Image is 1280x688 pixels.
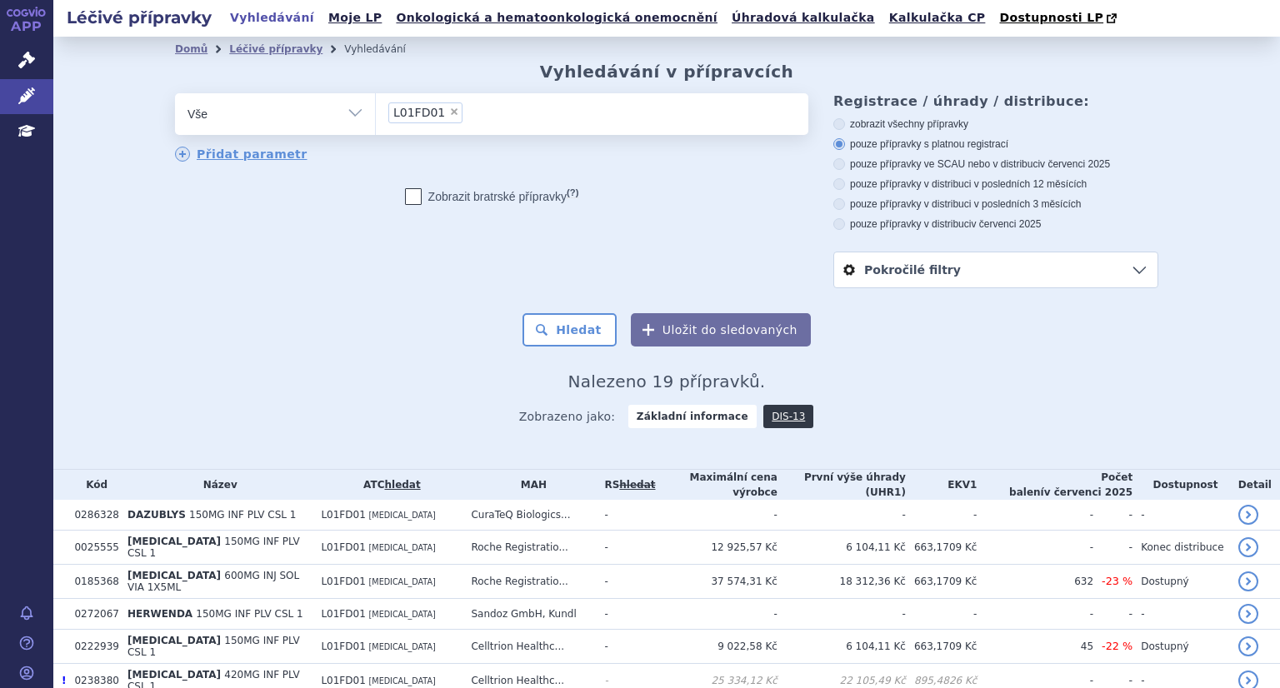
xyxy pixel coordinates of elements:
[1040,158,1110,170] span: v červenci 2025
[369,642,436,651] span: [MEDICAL_DATA]
[977,599,1093,630] td: -
[321,541,365,553] span: L01FD01
[127,669,221,681] span: [MEDICAL_DATA]
[567,187,578,198] abbr: (?)
[777,500,906,531] td: -
[906,531,977,565] td: 663,1709 Kč
[175,43,207,55] a: Domů
[127,570,299,593] span: 600MG INJ SOL VIA 1X5ML
[906,565,977,599] td: 663,1709 Kč
[1132,630,1230,664] td: Dostupný
[656,500,777,531] td: -
[906,500,977,531] td: -
[971,218,1041,230] span: v červenci 2025
[1238,537,1258,557] a: detail
[119,470,312,500] th: Název
[462,565,596,599] td: Roche Registratio...
[462,500,596,531] td: CuraTeQ Biologics...
[229,43,322,55] a: Léčivé přípravky
[833,117,1158,131] label: zobrazit všechny přípravky
[344,37,427,62] li: Vyhledávání
[1238,571,1258,591] a: detail
[175,147,307,162] a: Přidat parametr
[127,635,221,646] span: [MEDICAL_DATA]
[321,509,365,521] span: L01FD01
[1132,470,1230,500] th: Dostupnost
[977,531,1093,565] td: -
[66,531,118,565] td: 0025555
[462,470,596,500] th: MAH
[596,470,655,500] th: RS
[619,479,655,491] a: vyhledávání neobsahuje žádnou platnou referenční skupinu
[994,7,1125,30] a: Dostupnosti LP
[977,630,1093,664] td: 45
[596,500,655,531] td: -
[369,511,436,520] span: [MEDICAL_DATA]
[391,7,722,29] a: Onkologická a hematoonkologická onemocnění
[1093,531,1132,565] td: -
[462,599,596,630] td: Sandoz GmbH, Kundl
[1238,636,1258,656] a: detail
[369,577,436,586] span: [MEDICAL_DATA]
[833,137,1158,151] label: pouze přípravky s platnou registrací
[596,630,655,664] td: -
[1044,486,1132,498] span: v červenci 2025
[323,7,387,29] a: Moje LP
[127,635,300,658] span: 150MG INF PLV CSL 1
[656,470,777,500] th: Maximální cena výrobce
[189,509,296,521] span: 150MG INF PLV CSL 1
[127,509,186,521] span: DAZUBLYS
[596,599,655,630] td: -
[977,565,1093,599] td: 632
[449,107,459,117] span: ×
[321,675,365,686] span: L01FD01
[522,313,617,346] button: Hledat
[906,470,977,500] th: EKV1
[833,157,1158,171] label: pouze přípravky ve SCAU nebo v distribuci
[127,570,221,581] span: [MEDICAL_DATA]
[66,599,118,630] td: 0272067
[196,608,302,620] span: 150MG INF PLV CSL 1
[596,531,655,565] td: -
[1230,470,1280,500] th: Detail
[656,531,777,565] td: 12 925,57 Kč
[1093,500,1132,531] td: -
[321,641,365,652] span: L01FD01
[462,630,596,664] td: Celltrion Healthc...
[656,630,777,664] td: 9 022,58 Kč
[656,565,777,599] td: 37 574,31 Kč
[321,576,365,587] span: L01FD01
[833,217,1158,231] label: pouze přípravky v distribuci
[656,599,777,630] td: -
[66,565,118,599] td: 0185368
[777,470,906,500] th: První výše úhrady (UHR1)
[405,188,579,205] label: Zobrazit bratrské přípravky
[777,599,906,630] td: -
[462,531,596,565] td: Roche Registratio...
[977,470,1132,500] th: Počet balení
[66,630,118,664] td: 0222939
[1102,640,1132,652] span: -22 %
[1238,505,1258,525] a: detail
[999,11,1103,24] span: Dostupnosti LP
[53,6,225,29] h2: Léčivé přípravky
[127,536,300,559] span: 150MG INF PLV CSL 1
[833,197,1158,211] label: pouze přípravky v distribuci v posledních 3 měsících
[977,500,1093,531] td: -
[66,500,118,531] td: 0286328
[384,479,420,491] a: hledat
[519,405,616,428] span: Zobrazeno jako:
[834,252,1157,287] a: Pokročilé filtry
[727,7,880,29] a: Úhradová kalkulačka
[628,405,757,428] strong: Základní informace
[1102,575,1132,587] span: -23 %
[833,93,1158,109] h3: Registrace / úhrady / distribuce:
[62,675,66,686] span: Poslední data tohoto produktu jsou ze SCAU platného k 01.05.2023.
[568,371,766,391] span: Nalezeno 19 přípravků.
[777,531,906,565] td: 6 104,11 Kč
[596,565,655,599] td: -
[1132,599,1230,630] td: -
[777,630,906,664] td: 6 104,11 Kč
[369,543,436,552] span: [MEDICAL_DATA]
[312,470,462,500] th: ATC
